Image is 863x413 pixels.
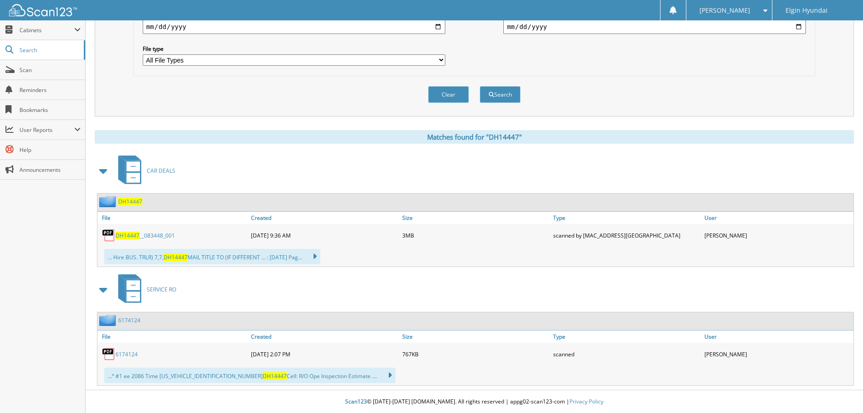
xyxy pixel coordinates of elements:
a: 6174124 [118,316,140,324]
span: [PERSON_NAME] [699,8,750,13]
a: Size [400,212,551,224]
div: © [DATE]-[DATE] [DOMAIN_NAME]. All rights reserved | appg02-scan123-com | [86,391,863,413]
span: DH14447 [116,232,140,239]
a: 6174124 [116,350,138,358]
div: [DATE] 9:36 AM [249,226,400,244]
button: Search [480,86,521,103]
div: scanned [551,345,702,363]
span: User Reports [19,126,74,134]
a: Type [551,330,702,343]
span: Announcements [19,166,81,174]
input: start [143,19,445,34]
a: DH14447 [118,198,142,205]
div: [PERSON_NAME] [702,226,853,244]
a: SERVICE RO [113,272,176,307]
a: Privacy Policy [569,398,603,405]
span: Search [19,46,79,54]
span: CAR DEALS [147,167,175,175]
a: CAR DEALS [113,153,175,189]
input: end [503,19,806,34]
a: Created [249,330,400,343]
a: File [97,212,249,224]
span: Reminders [19,86,81,94]
a: Created [249,212,400,224]
div: ... Hire BUS. TRLR) 7,7, MAIL TITLE TO (IF DIFFERENT ... : [DATE] Pag... [104,249,320,264]
a: Size [400,330,551,343]
div: [DATE] 2:07 PM [249,345,400,363]
span: Scan [19,66,81,74]
a: DH14447__083448_001 [116,232,175,239]
div: scanned by [MAC_ADDRESS][GEOGRAPHIC_DATA] [551,226,702,244]
span: Scan123 [345,398,367,405]
a: User [702,212,853,224]
img: PDF.png [102,347,116,361]
button: Clear [428,86,469,103]
a: File [97,330,249,343]
div: 3MB [400,226,551,244]
a: User [702,330,853,343]
span: Elgin Hyundai [786,8,828,13]
span: DH14447 [263,372,287,380]
img: PDF.png [102,228,116,242]
span: SERVICE RO [147,286,176,293]
img: scan123-logo-white.svg [9,4,77,16]
iframe: Chat Widget [818,369,863,413]
span: DH14447 [164,253,188,261]
div: ...° #1 ee 2086 Time [US_VEHICLE_IDENTIFICATION_NUMBER] Cell: R/O Ope Inspection Estimate .... [104,368,395,383]
img: folder2.png [99,315,118,326]
span: Cabinets [19,26,74,34]
div: [PERSON_NAME] [702,345,853,363]
span: Bookmarks [19,106,81,114]
a: Type [551,212,702,224]
span: Help [19,146,81,154]
img: folder2.png [99,196,118,207]
label: File type [143,45,445,53]
div: Matches found for "DH14447" [95,130,854,144]
div: 767KB [400,345,551,363]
